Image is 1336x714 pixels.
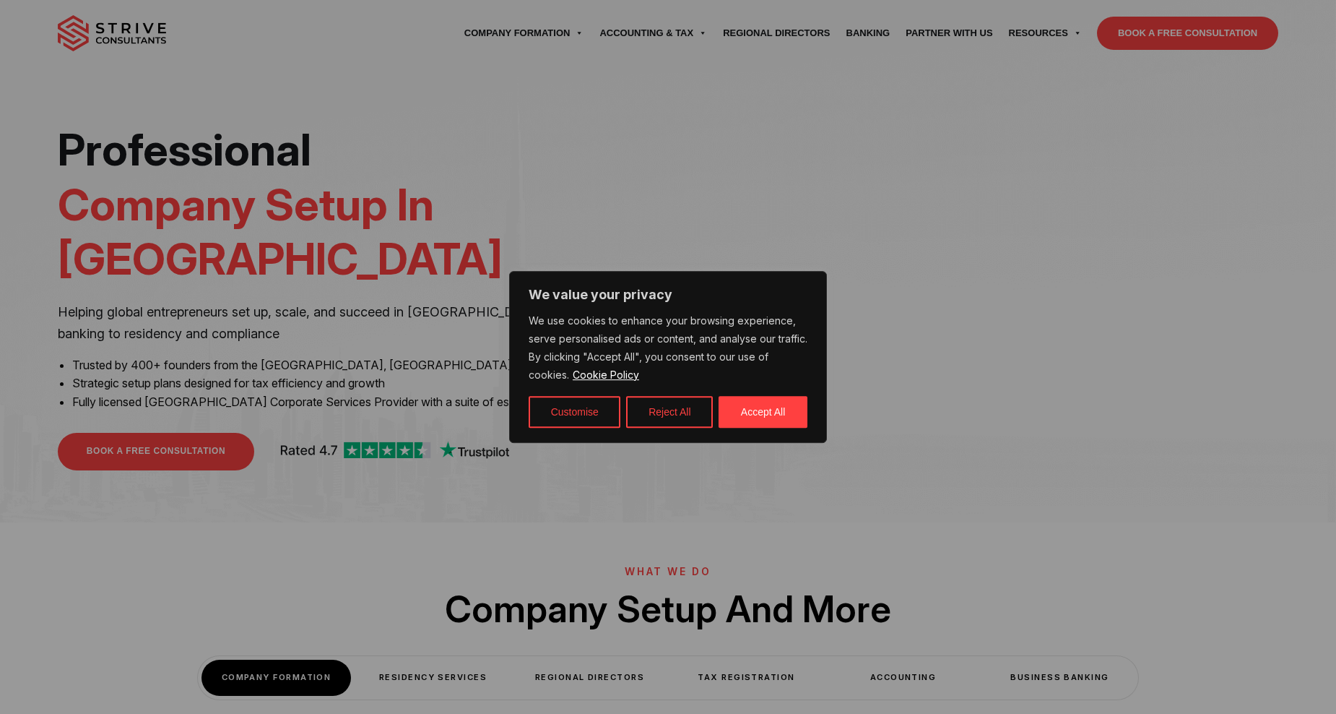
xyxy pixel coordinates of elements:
a: Cookie Policy [572,368,640,382]
p: We value your privacy [529,286,807,304]
div: We value your privacy [509,271,827,443]
button: Accept All [719,396,807,428]
button: Reject All [626,396,713,428]
button: Customise [529,396,620,428]
p: We use cookies to enhance your browsing experience, serve personalised ads or content, and analys... [529,312,807,384]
